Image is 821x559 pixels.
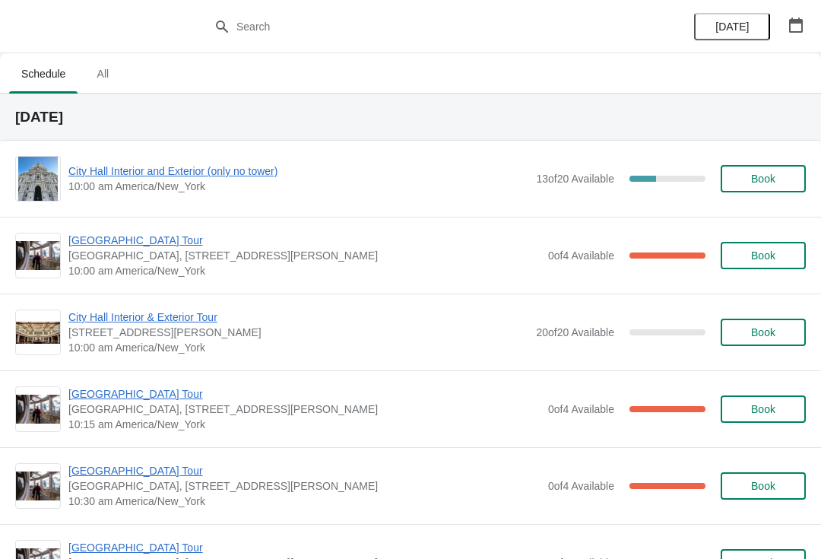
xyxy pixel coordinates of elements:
img: City Hall Tower Tour | City Hall Visitor Center, 1400 John F Kennedy Boulevard Suite 121, Philade... [16,241,60,271]
button: Book [721,472,806,500]
span: [GEOGRAPHIC_DATA] Tour [68,540,540,555]
span: [GEOGRAPHIC_DATA] Tour [68,233,540,248]
span: 20 of 20 Available [536,326,614,338]
span: 13 of 20 Available [536,173,614,185]
span: [GEOGRAPHIC_DATA], [STREET_ADDRESS][PERSON_NAME] [68,402,540,417]
h2: [DATE] [15,110,806,125]
span: 10:30 am America/New_York [68,494,540,509]
span: [GEOGRAPHIC_DATA] Tour [68,463,540,478]
span: Book [751,403,775,415]
button: Book [721,319,806,346]
span: 10:00 am America/New_York [68,179,528,194]
img: City Hall Interior & Exterior Tour | 1400 John F Kennedy Boulevard, Suite 121, Philadelphia, PA, ... [16,322,60,344]
span: Book [751,249,775,262]
span: City Hall Interior and Exterior (only no tower) [68,164,528,179]
span: City Hall Interior & Exterior Tour [68,310,528,325]
span: 10:00 am America/New_York [68,340,528,355]
button: Book [721,242,806,269]
span: 0 of 4 Available [548,480,614,492]
span: 0 of 4 Available [548,403,614,415]
img: City Hall Interior and Exterior (only no tower) | | 10:00 am America/New_York [18,157,59,201]
span: Schedule [9,60,78,87]
img: City Hall Tower Tour | City Hall Visitor Center, 1400 John F Kennedy Boulevard Suite 121, Philade... [16,472,60,501]
span: Book [751,326,775,338]
span: All [84,60,122,87]
span: [GEOGRAPHIC_DATA], [STREET_ADDRESS][PERSON_NAME] [68,248,540,263]
button: Book [721,165,806,192]
span: [DATE] [715,21,749,33]
span: [STREET_ADDRESS][PERSON_NAME] [68,325,528,340]
span: [GEOGRAPHIC_DATA] Tour [68,386,540,402]
button: [DATE] [694,13,770,40]
img: City Hall Tower Tour | City Hall Visitor Center, 1400 John F Kennedy Boulevard Suite 121, Philade... [16,395,60,424]
span: Book [751,173,775,185]
span: Book [751,480,775,492]
input: Search [236,13,616,40]
span: 10:15 am America/New_York [68,417,540,432]
span: 0 of 4 Available [548,249,614,262]
span: [GEOGRAPHIC_DATA], [STREET_ADDRESS][PERSON_NAME] [68,478,540,494]
span: 10:00 am America/New_York [68,263,540,278]
button: Book [721,395,806,423]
